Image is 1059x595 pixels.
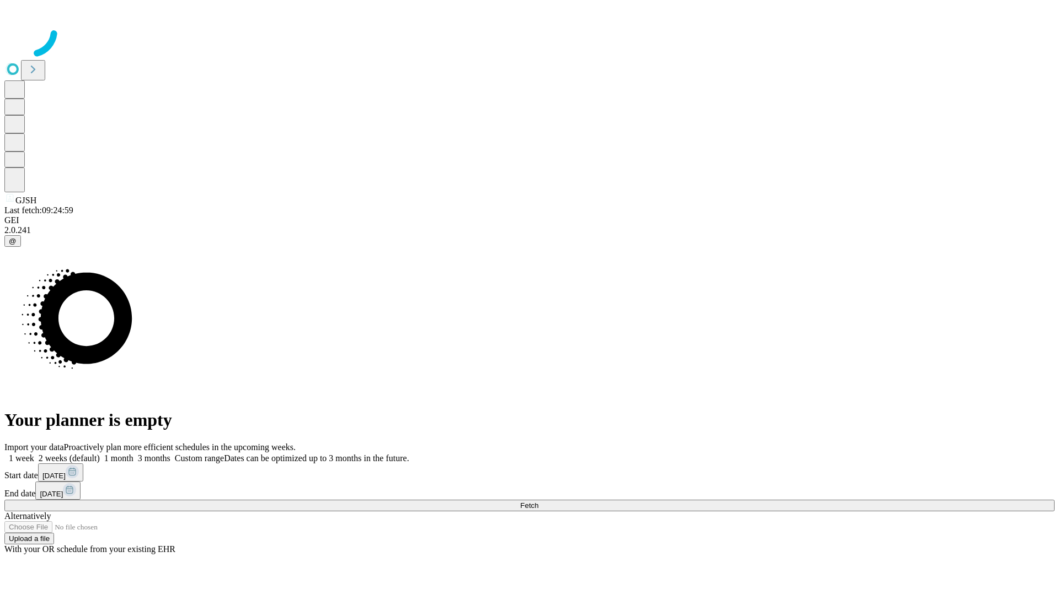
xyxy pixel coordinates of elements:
[4,500,1055,511] button: Fetch
[104,453,133,463] span: 1 month
[4,533,54,544] button: Upload a file
[4,463,1055,482] div: Start date
[4,511,51,521] span: Alternatively
[520,501,538,510] span: Fetch
[35,482,81,500] button: [DATE]
[4,235,21,247] button: @
[4,442,64,452] span: Import your data
[4,410,1055,430] h1: Your planner is empty
[38,463,83,482] button: [DATE]
[4,225,1055,235] div: 2.0.241
[4,215,1055,225] div: GEI
[15,196,36,205] span: GJSH
[224,453,409,463] span: Dates can be optimized up to 3 months in the future.
[39,453,100,463] span: 2 weeks (default)
[4,205,73,215] span: Last fetch: 09:24:59
[64,442,296,452] span: Proactively plan more efficient schedules in the upcoming weeks.
[175,453,224,463] span: Custom range
[4,482,1055,500] div: End date
[42,472,66,480] span: [DATE]
[9,237,17,245] span: @
[4,544,175,554] span: With your OR schedule from your existing EHR
[9,453,34,463] span: 1 week
[40,490,63,498] span: [DATE]
[138,453,170,463] span: 3 months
